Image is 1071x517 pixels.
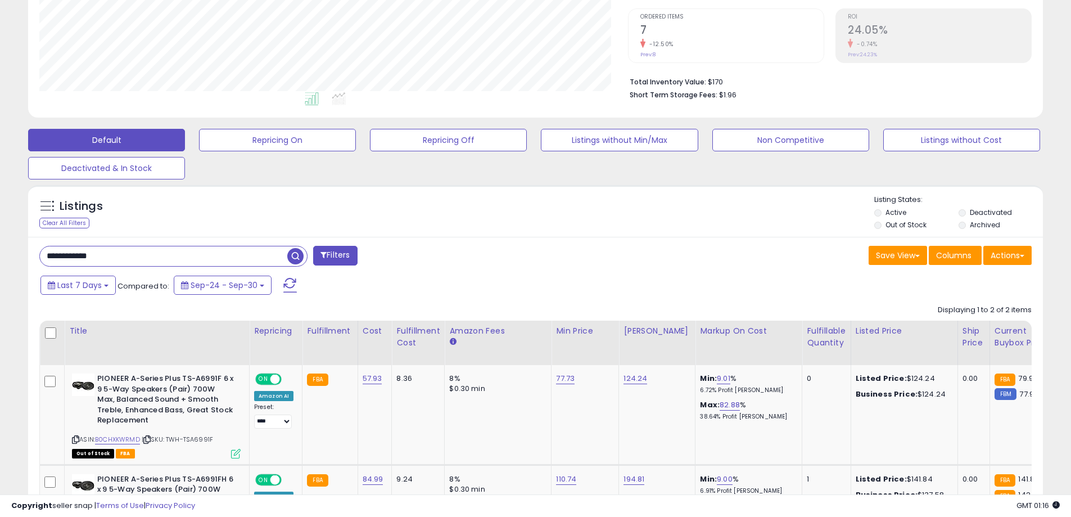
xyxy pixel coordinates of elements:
[623,325,690,337] div: [PERSON_NAME]
[72,449,114,458] span: All listings that are currently out of stock and unavailable for purchase on Amazon
[307,374,328,386] small: FBA
[69,325,245,337] div: Title
[116,449,135,458] span: FBA
[936,250,971,261] span: Columns
[856,374,949,384] div: $124.24
[856,325,953,337] div: Listed Price
[363,325,387,337] div: Cost
[449,384,543,394] div: $0.30 min
[717,373,730,384] a: 9.01
[853,40,877,48] small: -0.74%
[280,375,298,384] span: OFF
[640,51,656,58] small: Prev: 8
[11,501,195,511] div: seller snap | |
[556,325,614,337] div: Min Price
[807,325,846,349] div: Fulfillable Quantity
[363,474,383,485] a: 84.99
[869,246,927,265] button: Save View
[307,474,328,487] small: FBA
[995,474,1015,487] small: FBA
[970,220,1000,230] label: Archived
[962,474,981,484] div: 0.00
[449,325,546,337] div: Amazon Fees
[39,218,89,228] div: Clear All Filters
[363,373,382,384] a: 57.93
[885,220,927,230] label: Out of Stock
[712,129,869,151] button: Non Competitive
[254,391,293,401] div: Amazon AI
[396,374,436,384] div: 8.36
[856,474,949,484] div: $141.84
[848,51,877,58] small: Prev: 24.23%
[995,388,1016,400] small: FBM
[142,435,213,444] span: | SKU: TWH-TSA6991F
[970,208,1012,217] label: Deactivated
[640,24,824,39] h2: 7
[848,24,1031,39] h2: 24.05%
[630,90,717,100] b: Short Term Storage Fees:
[72,374,94,396] img: 311GvV9jeSL._SL40_.jpg
[1018,373,1038,384] span: 79.99
[700,374,793,394] div: %
[623,474,644,485] a: 194.81
[630,77,706,87] b: Total Inventory Value:
[256,475,270,484] span: ON
[280,475,298,484] span: OFF
[72,374,241,457] div: ASIN:
[700,325,797,337] div: Markup on Cost
[191,280,257,291] span: Sep-24 - Sep-30
[60,199,103,214] h5: Listings
[929,246,982,265] button: Columns
[645,40,674,48] small: -12.50%
[720,399,740,411] a: 82.88
[807,474,842,484] div: 1
[995,325,1052,349] div: Current Buybox Price
[28,129,185,151] button: Default
[396,474,436,484] div: 9.24
[700,386,793,394] p: 6.72% Profit [PERSON_NAME]
[856,389,949,399] div: $124.24
[1019,389,1039,399] span: 77.94
[807,374,842,384] div: 0
[370,129,527,151] button: Repricing Off
[885,208,906,217] label: Active
[640,14,824,20] span: Ordered Items
[307,325,353,337] div: Fulfillment
[146,500,195,511] a: Privacy Policy
[449,374,543,384] div: 8%
[97,374,234,429] b: PIONEER A-Series Plus TS-A6991F 6 x 9 5-Way Speakers (Pair) 700W Max, Balanced Sound + Smooth Tre...
[541,129,698,151] button: Listings without Min/Max
[95,435,140,444] a: B0CHXKWRMD
[995,374,1015,386] small: FBA
[256,375,270,384] span: ON
[449,337,456,347] small: Amazon Fees.
[856,373,907,384] b: Listed Price:
[695,321,802,365] th: The percentage added to the cost of goods (COGS) that forms the calculator for Min & Max prices.
[700,400,793,421] div: %
[556,474,576,485] a: 110.74
[254,325,297,337] div: Repricing
[396,325,440,349] div: Fulfillment Cost
[40,276,116,295] button: Last 7 Days
[700,413,793,421] p: 38.64% Profit [PERSON_NAME]
[96,500,144,511] a: Terms of Use
[983,246,1032,265] button: Actions
[717,474,733,485] a: 9.00
[848,14,1031,20] span: ROI
[57,280,102,291] span: Last 7 Days
[313,246,357,266] button: Filters
[700,474,717,484] b: Min:
[856,389,918,399] b: Business Price:
[199,129,356,151] button: Repricing On
[938,305,1032,316] div: Displaying 1 to 2 of 2 items
[719,89,736,100] span: $1.96
[72,474,94,497] img: 31XRm9ULiAL._SL40_.jpg
[962,374,981,384] div: 0.00
[856,474,907,484] b: Listed Price:
[962,325,985,349] div: Ship Price
[700,474,793,495] div: %
[254,403,293,429] div: Preset:
[28,157,185,179] button: Deactivated & In Stock
[11,500,52,511] strong: Copyright
[883,129,1040,151] button: Listings without Cost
